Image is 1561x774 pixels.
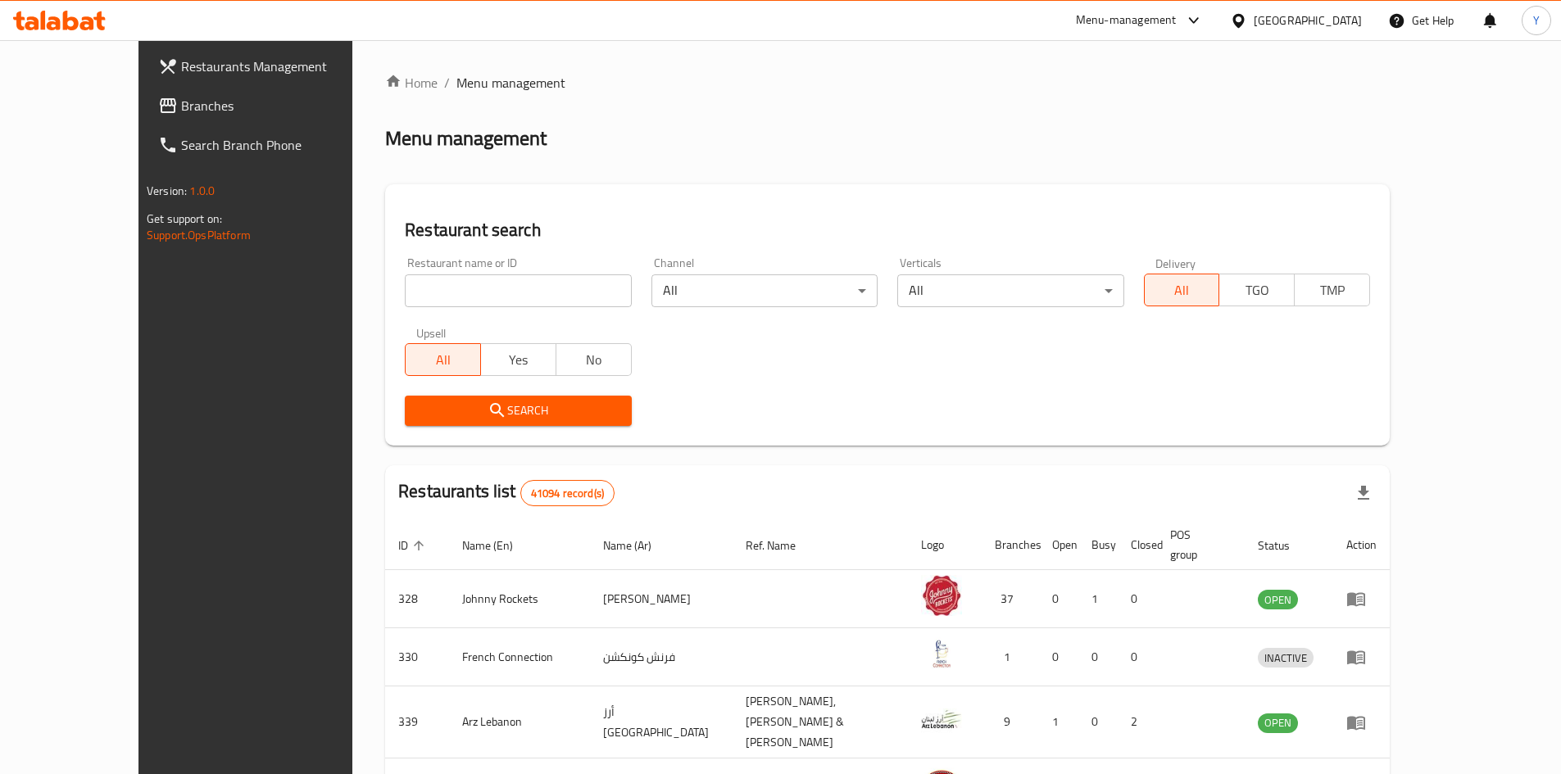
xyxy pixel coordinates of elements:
td: 330 [385,628,449,686]
td: 0 [1039,628,1078,686]
td: أرز [GEOGRAPHIC_DATA] [590,686,733,758]
td: French Connection [449,628,590,686]
span: Ref. Name [746,536,817,555]
h2: Restaurant search [405,218,1370,242]
span: TMP [1301,278,1364,302]
span: Name (En) [462,536,534,555]
button: Search [405,396,631,426]
span: POS group [1170,525,1225,564]
td: 1 [982,628,1039,686]
a: Branches [145,86,399,125]
span: Restaurants Management [181,57,386,76]
h2: Restaurants list [398,479,615,506]
th: Action [1333,520,1390,570]
span: OPEN [1258,713,1298,732]
div: INACTIVE [1258,648,1314,668]
th: Branches [982,520,1039,570]
span: Version: [147,180,187,201]
td: Arz Lebanon [449,686,590,758]
td: 37 [982,570,1039,628]
input: Search for restaurant name or ID.. [405,274,631,307]
a: Support.OpsPlatform [147,224,251,246]
td: 0 [1078,686,1118,758]
td: 339 [385,686,449,758]
td: Johnny Rockets [449,570,590,628]
div: Menu [1346,713,1377,732]
label: Upsell [416,327,447,338]
span: 41094 record(s) [521,486,614,501]
span: Yes [488,348,550,372]
span: Status [1258,536,1311,555]
td: [PERSON_NAME],[PERSON_NAME] & [PERSON_NAME] [733,686,909,758]
td: 9 [982,686,1039,758]
td: 0 [1078,628,1118,686]
div: All [897,274,1123,307]
th: Busy [1078,520,1118,570]
td: 1 [1039,686,1078,758]
span: Get support on: [147,208,222,229]
button: No [556,343,632,376]
button: TGO [1218,274,1295,306]
div: [GEOGRAPHIC_DATA] [1254,11,1362,29]
span: ID [398,536,429,555]
div: Menu [1346,589,1377,609]
td: 328 [385,570,449,628]
span: All [1151,278,1214,302]
div: OPEN [1258,590,1298,609]
img: Johnny Rockets [921,575,962,616]
th: Open [1039,520,1078,570]
div: Menu-management [1076,11,1177,30]
span: Name (Ar) [603,536,673,555]
span: OPEN [1258,591,1298,609]
div: Menu [1346,647,1377,667]
td: 2 [1118,686,1157,758]
td: 1 [1078,570,1118,628]
th: Logo [908,520,982,570]
span: Branches [181,96,386,115]
span: Search [418,401,618,421]
button: All [1144,274,1220,306]
div: Export file [1344,473,1383,513]
span: Menu management [456,73,565,93]
span: All [412,348,474,372]
span: INACTIVE [1258,649,1314,668]
nav: breadcrumb [385,73,1390,93]
a: Home [385,73,438,93]
td: [PERSON_NAME] [590,570,733,628]
th: Closed [1118,520,1157,570]
td: 0 [1118,570,1157,628]
img: Arz Lebanon [921,699,962,740]
button: TMP [1294,274,1370,306]
td: 0 [1118,628,1157,686]
td: 0 [1039,570,1078,628]
button: All [405,343,481,376]
li: / [444,73,450,93]
a: Restaurants Management [145,47,399,86]
img: French Connection [921,633,962,674]
span: TGO [1226,278,1288,302]
span: Search Branch Phone [181,135,386,155]
span: Y [1533,11,1540,29]
a: Search Branch Phone [145,125,399,165]
span: 1.0.0 [189,180,215,201]
div: All [651,274,878,307]
td: فرنش كونكشن [590,628,733,686]
span: No [563,348,625,372]
label: Delivery [1155,257,1196,269]
button: Yes [480,343,556,376]
h2: Menu management [385,125,547,152]
div: Total records count [520,480,615,506]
